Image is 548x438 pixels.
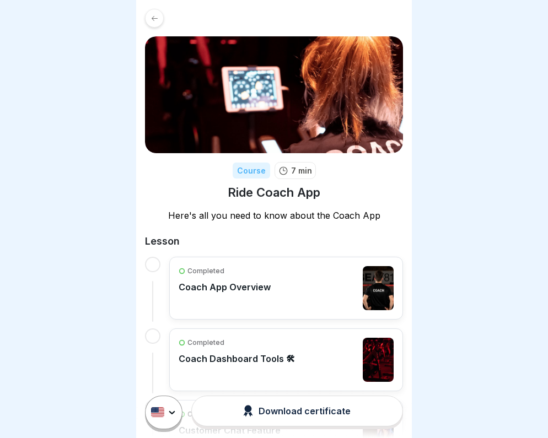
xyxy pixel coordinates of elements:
[151,408,164,418] img: us.svg
[179,338,394,382] a: CompletedCoach Dashboard Tools 🛠
[179,266,394,310] a: CompletedCoach App Overview
[145,209,403,221] p: Here's all you need to know about the Coach App
[291,165,312,176] p: 7 min
[363,266,394,310] img: clxdc0rld00003b70emb4yj1s.jpg
[243,405,351,417] div: Download certificate
[363,338,394,382] img: clxvue5sz00003b6mf3xwbqcm.jpg
[228,185,320,201] h1: Ride Coach App
[233,163,270,179] div: Course
[179,282,271,293] p: Coach App Overview
[145,36,403,153] img: qvhdmtns8s1mxu7an6i3adep.png
[145,235,403,248] h2: Lesson
[179,353,295,364] p: Coach Dashboard Tools 🛠
[187,266,224,276] p: Completed
[191,396,403,426] button: Download certificate
[187,338,224,348] p: Completed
